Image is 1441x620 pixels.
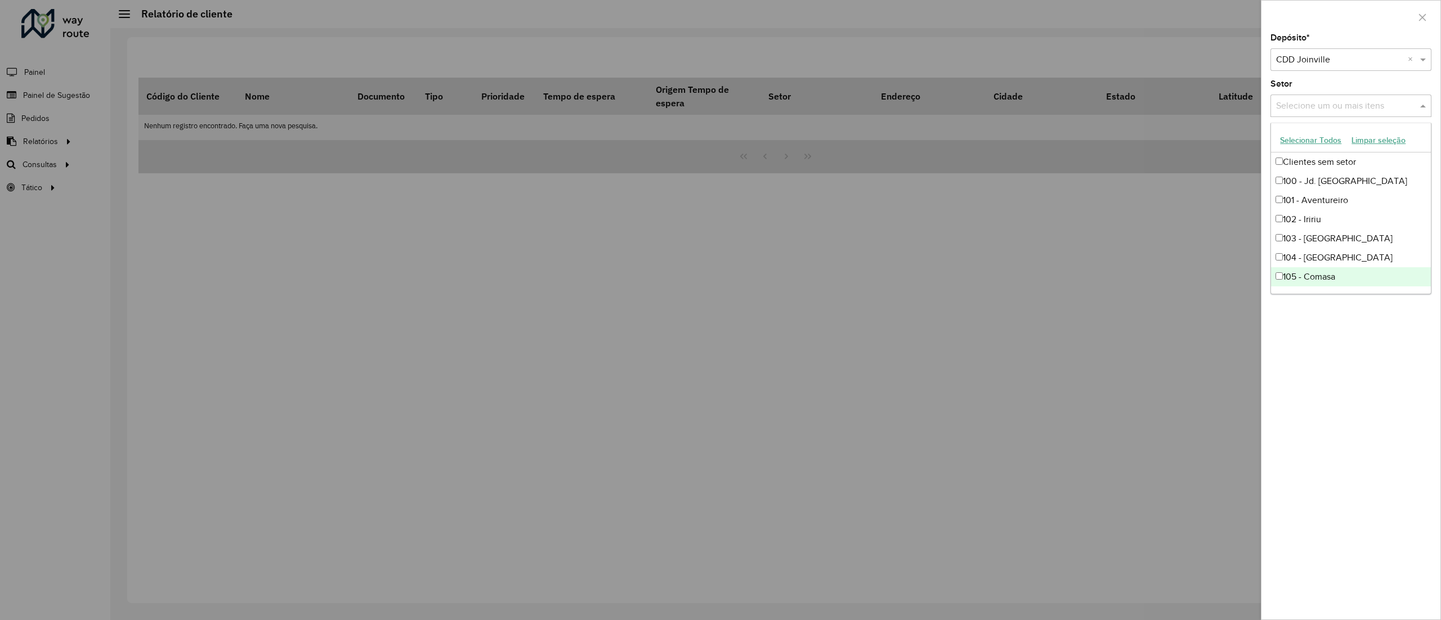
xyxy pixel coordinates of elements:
button: Selecionar Todos [1275,132,1346,149]
div: 103 - [GEOGRAPHIC_DATA] [1271,229,1430,248]
div: 106 - [GEOGRAPHIC_DATA] [1271,286,1430,305]
ng-dropdown-panel: Options list [1270,123,1431,294]
div: 101 - Aventureiro [1271,191,1430,210]
div: 102 - Iririu [1271,210,1430,229]
div: 100 - Jd. [GEOGRAPHIC_DATA] [1271,172,1430,191]
div: 104 - [GEOGRAPHIC_DATA] [1271,248,1430,267]
button: Limpar seleção [1346,132,1411,149]
label: Setor [1270,77,1292,91]
div: 105 - Comasa [1271,267,1430,286]
span: Clear all [1408,53,1417,66]
label: Depósito [1270,31,1310,44]
div: Clientes sem setor [1271,152,1430,172]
